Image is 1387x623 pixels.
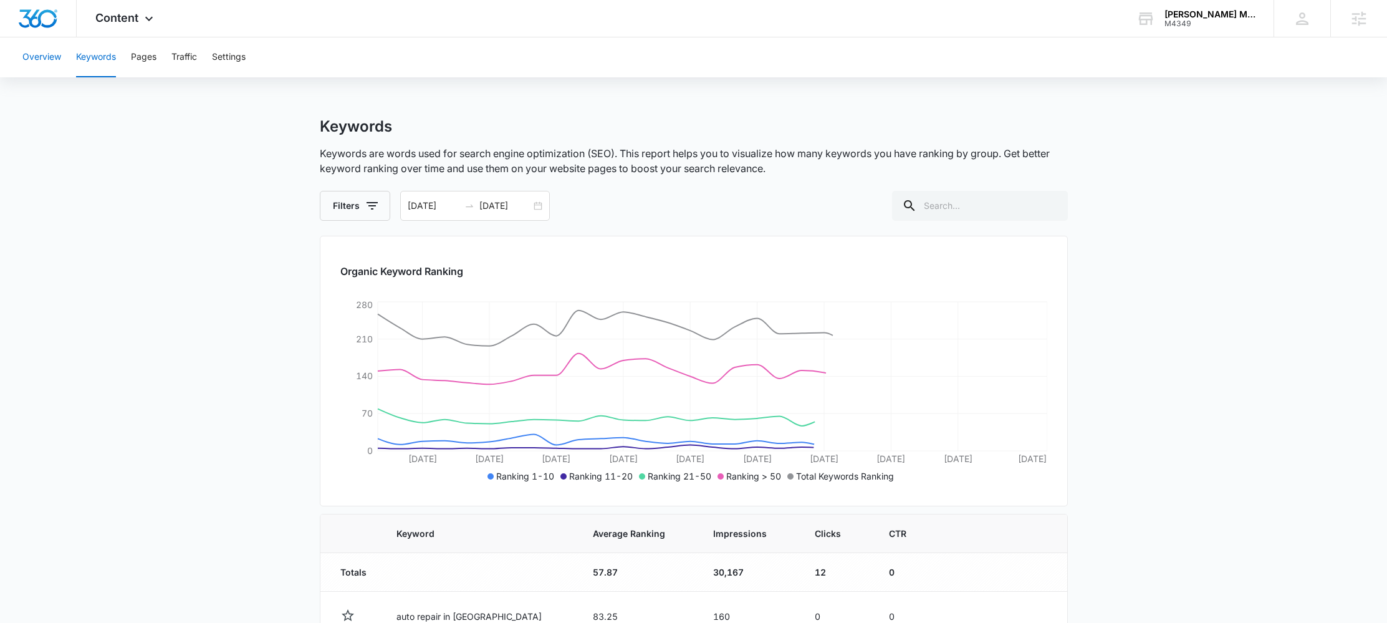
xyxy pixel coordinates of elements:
[1164,9,1255,19] div: account name
[593,527,665,540] span: Average Ranking
[171,37,197,77] button: Traffic
[475,453,504,464] tspan: [DATE]
[47,74,112,82] div: Domain Overview
[320,146,1068,176] p: Keywords are words used for search engine optimization (SEO). This report helps you to visualize ...
[698,553,800,592] td: 30,167
[742,453,771,464] tspan: [DATE]
[356,370,373,381] tspan: 140
[20,20,30,30] img: logo_orange.svg
[464,201,474,211] span: to
[320,117,392,136] h1: Keywords
[874,553,939,592] td: 0
[340,264,1047,279] h2: Organic Keyword Ranking
[356,334,373,344] tspan: 210
[800,553,874,592] td: 12
[676,453,704,464] tspan: [DATE]
[212,37,246,77] button: Settings
[464,201,474,211] span: swap-right
[320,191,390,221] button: Filters
[810,453,838,464] tspan: [DATE]
[496,471,554,481] span: Ranking 1-10
[713,527,767,540] span: Impressions
[131,37,156,77] button: Pages
[32,32,137,42] div: Domain: [DOMAIN_NAME]
[578,553,698,592] td: 57.87
[796,471,894,481] span: Total Keywords Ranking
[892,191,1068,221] input: Search...
[726,471,781,481] span: Ranking > 50
[20,32,30,42] img: website_grey.svg
[876,453,905,464] tspan: [DATE]
[408,453,436,464] tspan: [DATE]
[542,453,570,464] tspan: [DATE]
[569,471,633,481] span: Ranking 11-20
[943,453,972,464] tspan: [DATE]
[396,527,545,540] span: Keyword
[35,20,61,30] div: v 4.0.25
[608,453,637,464] tspan: [DATE]
[362,408,373,418] tspan: 70
[320,553,382,592] td: Totals
[367,445,373,456] tspan: 0
[95,11,138,24] span: Content
[408,199,459,213] input: Start date
[76,37,116,77] button: Keywords
[356,299,373,310] tspan: 280
[648,471,711,481] span: Ranking 21-50
[124,72,134,82] img: tab_keywords_by_traffic_grey.svg
[34,72,44,82] img: tab_domain_overview_orange.svg
[138,74,210,82] div: Keywords by Traffic
[22,37,61,77] button: Overview
[479,199,531,213] input: End date
[1164,19,1255,28] div: account id
[815,527,841,540] span: Clicks
[1018,453,1047,464] tspan: [DATE]
[889,527,906,540] span: CTR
